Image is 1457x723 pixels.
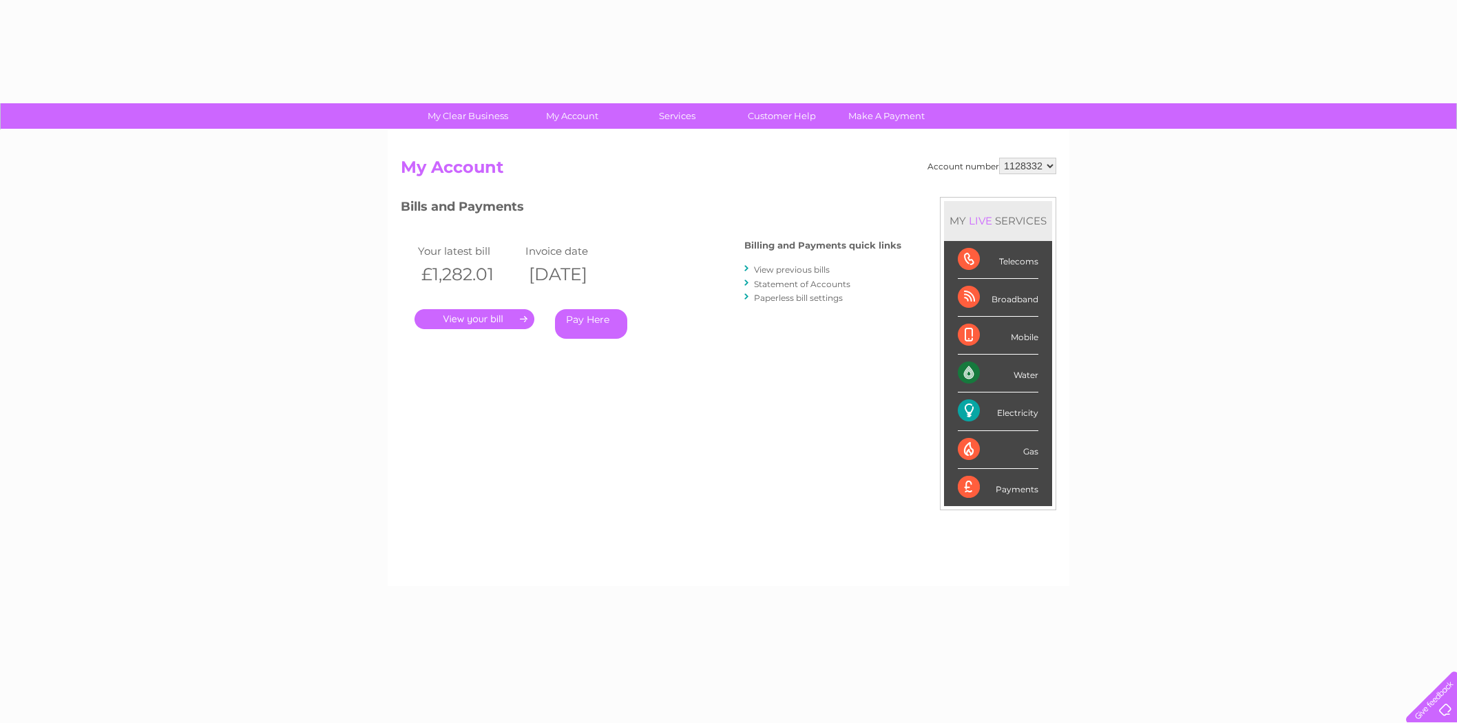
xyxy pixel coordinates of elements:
[927,158,1056,174] div: Account number
[522,260,629,289] th: [DATE]
[958,241,1038,279] div: Telecoms
[958,469,1038,506] div: Payments
[754,293,843,303] a: Paperless bill settings
[958,279,1038,317] div: Broadband
[516,103,629,129] a: My Account
[958,355,1038,392] div: Water
[620,103,734,129] a: Services
[401,197,901,221] h3: Bills and Payments
[401,158,1056,184] h2: My Account
[744,240,901,251] h4: Billing and Payments quick links
[555,309,627,339] a: Pay Here
[958,392,1038,430] div: Electricity
[415,242,522,260] td: Your latest bill
[966,214,995,227] div: LIVE
[415,260,522,289] th: £1,282.01
[754,264,830,275] a: View previous bills
[411,103,525,129] a: My Clear Business
[725,103,839,129] a: Customer Help
[944,201,1052,240] div: MY SERVICES
[522,242,629,260] td: Invoice date
[830,103,943,129] a: Make A Payment
[958,431,1038,469] div: Gas
[754,279,850,289] a: Statement of Accounts
[958,317,1038,355] div: Mobile
[415,309,534,329] a: .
